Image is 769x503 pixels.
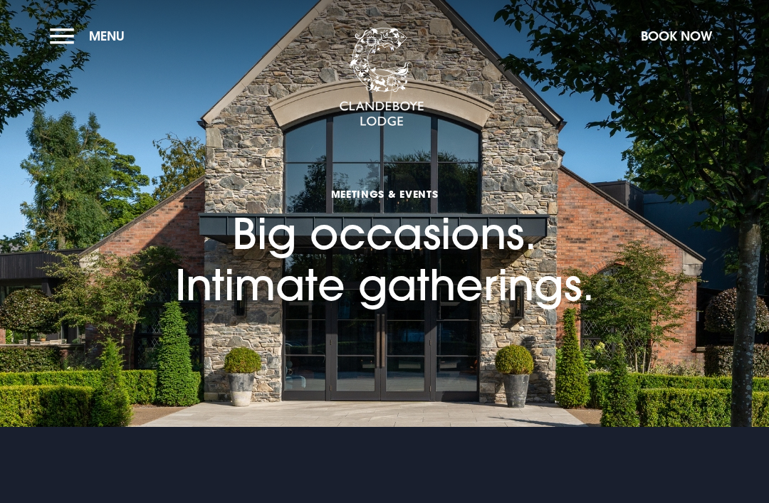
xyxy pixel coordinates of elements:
[89,28,125,44] span: Menu
[339,28,424,127] img: Clandeboye Lodge
[175,124,595,309] h1: Big occasions. Intimate gatherings.
[175,187,595,201] span: Meetings & Events
[634,21,719,51] button: Book Now
[50,21,132,51] button: Menu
